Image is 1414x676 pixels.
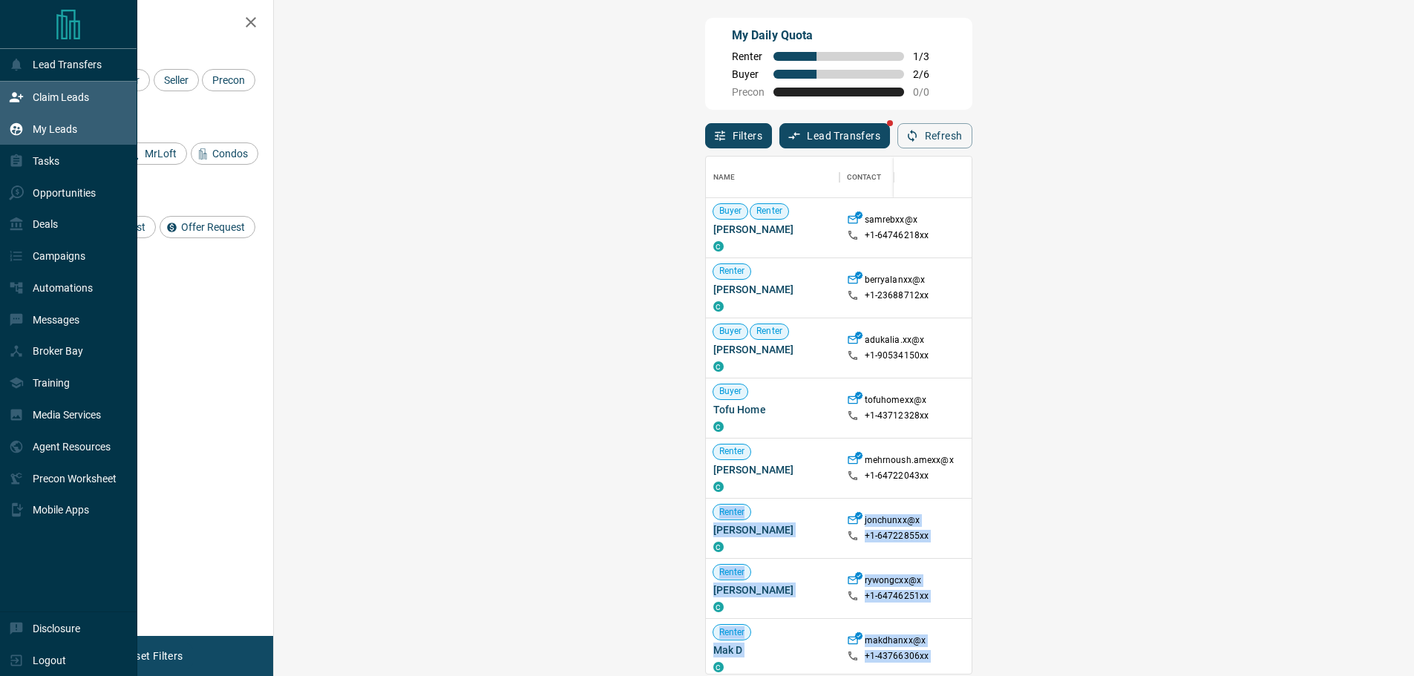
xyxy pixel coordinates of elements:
[713,241,724,252] div: condos.ca
[713,643,832,657] span: Mak D
[191,142,258,165] div: Condos
[865,274,926,289] p: berryalanxx@x
[865,394,927,410] p: tofuhomexx@x
[865,454,954,470] p: mehrnoush.amexx@x
[732,50,765,62] span: Renter
[48,15,258,33] h2: Filters
[713,222,832,237] span: [PERSON_NAME]
[713,157,736,198] div: Name
[913,68,946,80] span: 2 / 6
[713,542,724,552] div: condos.ca
[713,361,724,372] div: condos.ca
[713,325,748,338] span: Buyer
[713,445,751,458] span: Renter
[113,643,192,669] button: Reset Filters
[154,69,199,91] div: Seller
[865,530,929,542] p: +1- 64722855xx
[865,334,925,350] p: adukalia.xx@x
[207,148,253,160] span: Condos
[865,574,921,590] p: rywongcxx@x
[865,590,929,603] p: +1- 64746251xx
[713,282,832,297] span: [PERSON_NAME]
[159,74,194,86] span: Seller
[865,514,920,530] p: jonchunxx@x
[713,462,832,477] span: [PERSON_NAME]
[713,602,724,612] div: condos.ca
[750,325,788,338] span: Renter
[713,421,724,432] div: condos.ca
[865,229,929,242] p: +1- 64746218xx
[713,566,751,579] span: Renter
[865,289,929,302] p: +1- 23688712xx
[865,650,929,663] p: +1- 43766306xx
[713,205,748,217] span: Buyer
[713,626,751,639] span: Renter
[779,123,890,148] button: Lead Transfers
[865,634,926,650] p: makdhanxx@x
[847,157,882,198] div: Contact
[865,410,929,422] p: +1- 43712328xx
[705,123,773,148] button: Filters
[732,27,946,45] p: My Daily Quota
[713,265,751,278] span: Renter
[160,216,255,238] div: Offer Request
[706,157,839,198] div: Name
[207,74,250,86] span: Precon
[732,68,765,80] span: Buyer
[713,662,724,672] div: condos.ca
[713,506,751,519] span: Renter
[123,142,187,165] div: MrLoft
[713,301,724,312] div: condos.ca
[713,583,832,597] span: [PERSON_NAME]
[202,69,255,91] div: Precon
[865,214,917,229] p: samrebxx@x
[176,221,250,233] span: Offer Request
[713,482,724,492] div: condos.ca
[140,148,182,160] span: MrLoft
[897,123,972,148] button: Refresh
[913,50,946,62] span: 1 / 3
[713,385,748,398] span: Buyer
[732,86,765,98] span: Precon
[913,86,946,98] span: 0 / 0
[713,522,832,537] span: [PERSON_NAME]
[713,342,832,357] span: [PERSON_NAME]
[713,402,832,417] span: Tofu Home
[865,470,929,482] p: +1- 64722043xx
[750,205,788,217] span: Renter
[865,350,929,362] p: +1- 90534150xx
